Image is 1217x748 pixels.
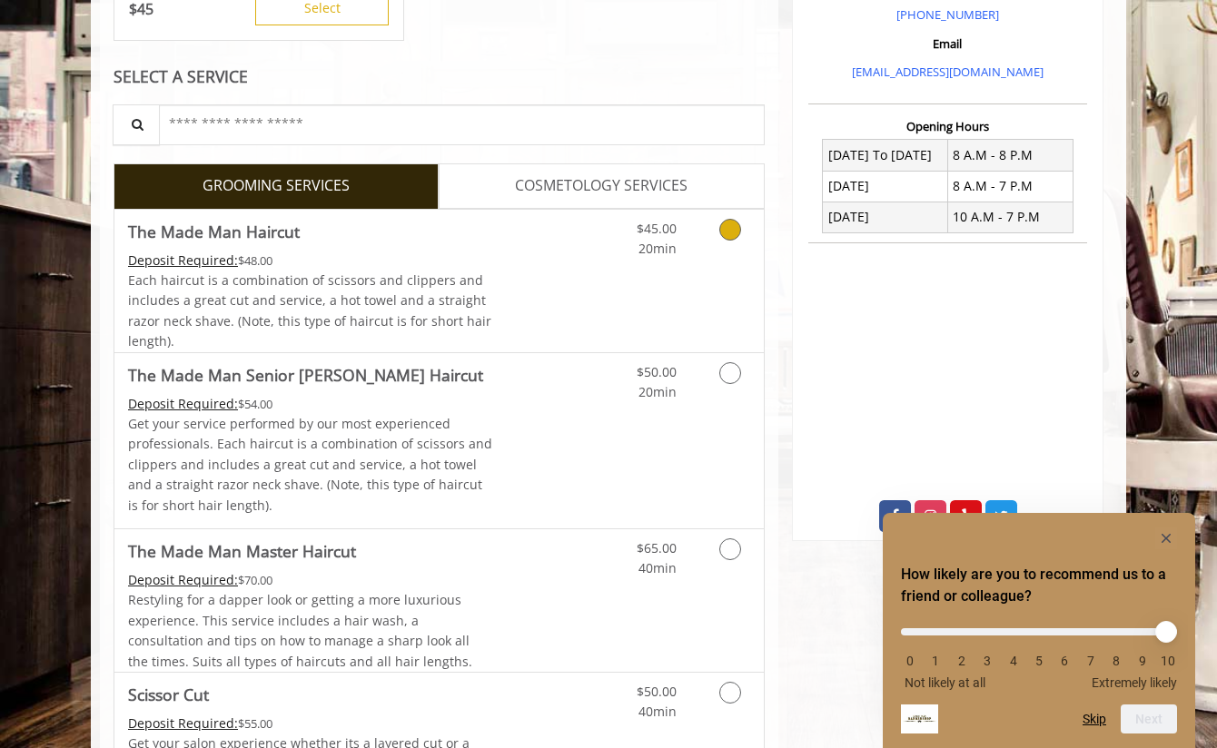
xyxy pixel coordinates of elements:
[113,104,160,145] button: Service Search
[637,220,677,237] span: $45.00
[638,559,677,576] span: 40min
[203,174,350,198] span: GROOMING SERVICES
[638,240,677,257] span: 20min
[1107,654,1125,668] li: 8
[128,591,472,669] span: Restyling for a dapper look or getting a more luxurious experience. This service includes a hair ...
[1092,675,1177,690] span: Extremely likely
[808,120,1087,133] h3: Opening Hours
[1159,654,1177,668] li: 10
[128,682,209,707] b: Scissor Cut
[128,362,483,388] b: The Made Man Senior [PERSON_NAME] Haircut
[128,271,491,349] span: Each haircut is a combination of scissors and clippers and includes a great cut and service, a ho...
[128,571,238,588] span: This service needs some Advance to be paid before we block your appointment
[953,654,971,668] li: 2
[128,414,493,516] p: Get your service performed by our most experienced professionals. Each haircut is a combination o...
[978,654,996,668] li: 3
[901,527,1177,733] div: How likely are you to recommend us to a friend or colleague? Select an option from 0 to 10, with ...
[128,219,300,244] b: The Made Man Haircut
[1004,654,1023,668] li: 4
[947,140,1073,171] td: 8 A.M - 8 P.M
[905,675,985,690] span: Not likely at all
[128,394,493,414] div: $54.00
[1155,527,1177,549] button: Hide survey
[638,703,677,720] span: 40min
[638,383,677,400] span: 20min
[813,37,1083,50] h3: Email
[1030,654,1048,668] li: 5
[1082,654,1100,668] li: 7
[947,202,1073,232] td: 10 A.M - 7 P.M
[1133,654,1152,668] li: 9
[637,539,677,556] span: $65.00
[637,683,677,700] span: $50.00
[947,171,1073,202] td: 8 A.M - 7 P.M
[128,395,238,412] span: This service needs some Advance to be paid before we block your appointment
[901,654,919,668] li: 0
[896,6,999,23] a: [PHONE_NUMBER]
[637,363,677,380] span: $50.00
[1055,654,1074,668] li: 6
[128,538,356,564] b: The Made Man Master Haircut
[1121,704,1177,733] button: Next question
[823,140,948,171] td: [DATE] To [DATE]
[128,251,238,269] span: This service needs some Advance to be paid before we block your appointment
[901,615,1177,690] div: How likely are you to recommend us to a friend or colleague? Select an option from 0 to 10, with ...
[823,171,948,202] td: [DATE]
[128,714,238,732] span: This service needs some Advance to be paid before we block your appointment
[128,251,493,271] div: $48.00
[128,570,493,590] div: $70.00
[128,714,493,733] div: $55.00
[823,202,948,232] td: [DATE]
[852,64,1044,80] a: [EMAIL_ADDRESS][DOMAIN_NAME]
[1083,712,1106,726] button: Skip
[114,68,765,85] div: SELECT A SERVICE
[515,174,688,198] span: COSMETOLOGY SERVICES
[926,654,945,668] li: 1
[901,564,1177,607] h2: How likely are you to recommend us to a friend or colleague? Select an option from 0 to 10, with ...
